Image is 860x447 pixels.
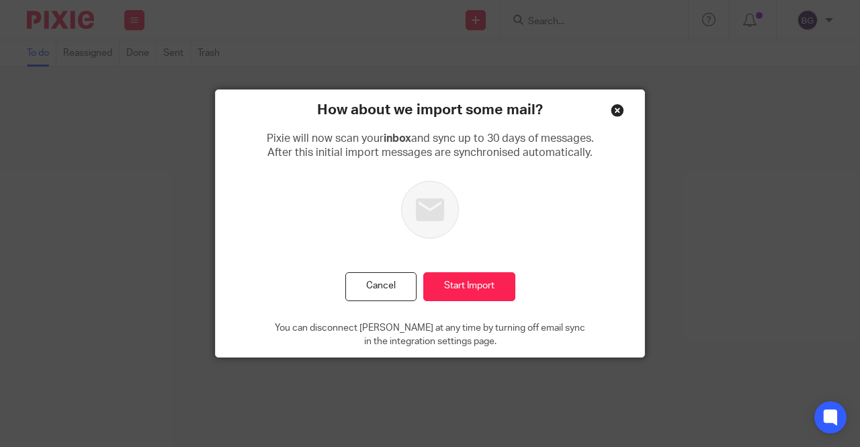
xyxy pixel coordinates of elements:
[384,133,411,144] b: inbox
[345,272,417,301] button: Cancel
[317,99,543,122] h2: How about we import some mail?
[423,272,515,301] input: Start Import
[275,321,585,349] p: You can disconnect [PERSON_NAME] at any time by turning off email sync in the integration setting...
[267,132,594,161] p: Pixie will now scan your and sync up to 30 days of messages. After this initial import messages a...
[611,104,624,117] div: Close this dialog window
